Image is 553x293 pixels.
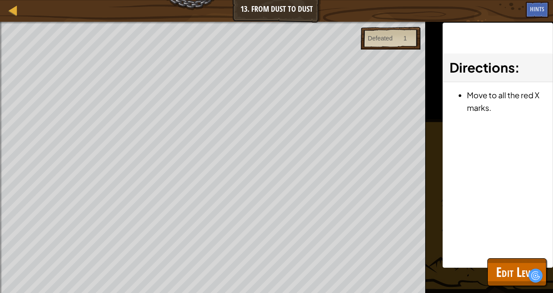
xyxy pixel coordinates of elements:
span: Hints [530,5,544,13]
h3: : [450,58,546,77]
div: 1 [403,34,407,43]
div: Defeated [368,34,393,43]
span: Directions [450,59,515,76]
li: Move to all the red X marks. [467,89,546,114]
span: Edit Level [496,263,538,281]
button: Edit Level [487,258,546,286]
